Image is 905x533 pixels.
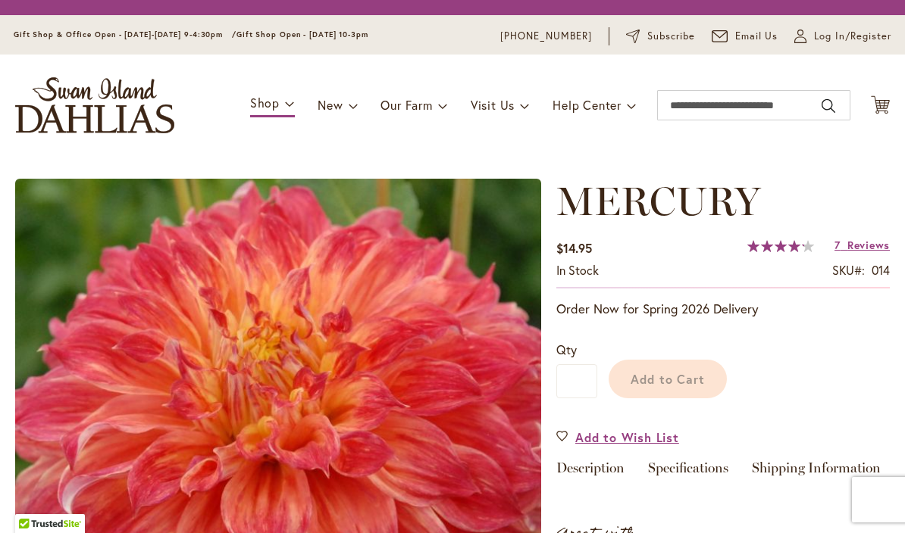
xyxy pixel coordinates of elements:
[556,461,890,483] div: Detailed Product Info
[318,97,343,113] span: New
[471,97,515,113] span: Visit Us
[380,97,432,113] span: Our Farm
[556,300,890,318] p: Order Now for Spring 2026 Delivery
[500,29,592,44] a: [PHONE_NUMBER]
[822,94,835,118] button: Search
[556,429,679,446] a: Add to Wish List
[835,238,890,252] a: 7 Reviews
[556,341,577,357] span: Qty
[872,262,890,279] div: 014
[14,30,236,39] span: Gift Shop & Office Open - [DATE]-[DATE] 9-4:30pm /
[11,479,54,522] iframe: Launch Accessibility Center
[735,29,778,44] span: Email Us
[556,461,625,483] a: Description
[752,461,881,483] a: Shipping Information
[250,95,280,111] span: Shop
[236,30,368,39] span: Gift Shop Open - [DATE] 10-3pm
[556,262,599,279] div: Availability
[832,262,865,278] strong: SKU
[575,429,679,446] span: Add to Wish List
[647,29,695,44] span: Subscribe
[15,77,174,133] a: store logo
[835,238,841,252] span: 7
[556,177,760,225] span: MERCURY
[747,240,814,252] div: 85%
[556,240,592,256] span: $14.95
[794,29,891,44] a: Log In/Register
[712,29,778,44] a: Email Us
[553,97,622,113] span: Help Center
[814,29,891,44] span: Log In/Register
[556,262,599,278] span: In stock
[648,461,728,483] a: Specifications
[847,238,890,252] span: Reviews
[626,29,695,44] a: Subscribe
